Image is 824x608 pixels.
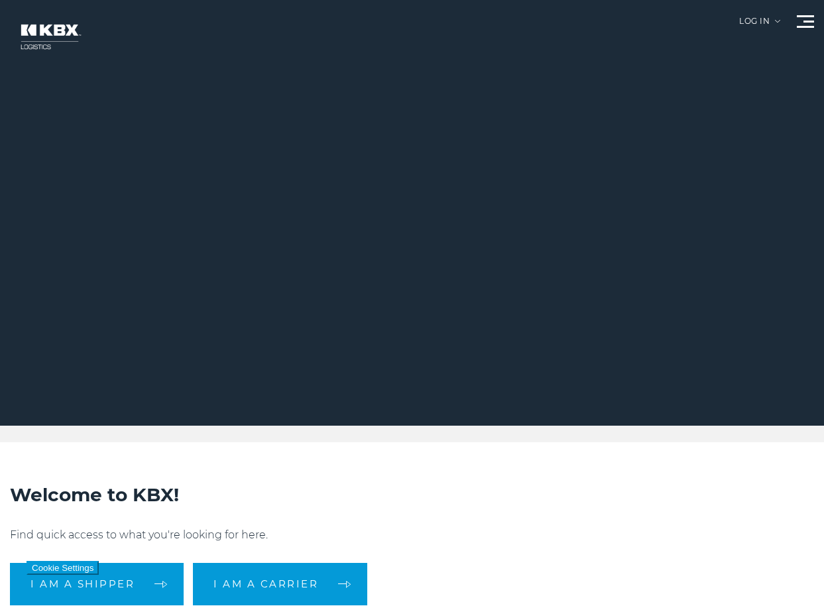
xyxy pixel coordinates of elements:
[213,579,318,589] span: I am a carrier
[739,17,780,35] div: Log in
[27,561,99,575] button: Cookie Settings
[10,482,814,507] h2: Welcome to KBX!
[193,563,367,605] a: I am a carrier arrow arrow
[10,563,184,605] a: I am a shipper arrow arrow
[30,579,135,589] span: I am a shipper
[775,20,780,23] img: arrow
[10,13,89,60] img: kbx logo
[10,527,814,543] p: Find quick access to what you're looking for here.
